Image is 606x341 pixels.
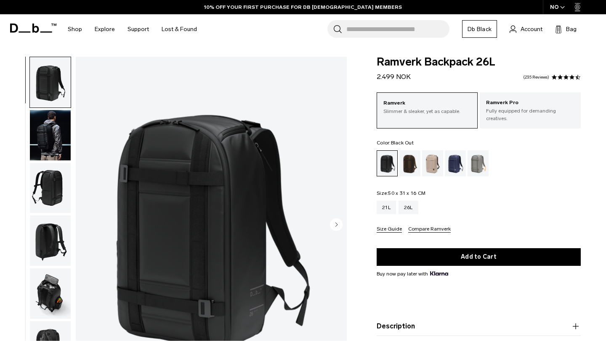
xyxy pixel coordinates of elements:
[422,150,443,176] a: Fogbow Beige
[377,201,396,214] a: 21L
[29,110,71,161] button: Ramverk Backpack 26L Black Out
[29,57,71,108] button: Ramverk Backpack 26L Black Out
[521,25,542,34] span: Account
[408,226,451,233] button: Compare Ramverk
[30,215,71,266] img: Ramverk Backpack 26L Black Out
[383,99,471,108] p: Ramverk
[391,140,414,146] span: Black Out
[29,268,71,319] button: Ramverk Backpack 26L Black Out
[29,215,71,266] button: Ramverk Backpack 26L Black Out
[68,14,82,44] a: Shop
[388,190,425,196] span: 50 x 31 x 16 CM
[486,99,574,107] p: Ramverk Pro
[377,321,581,331] button: Description
[555,24,577,34] button: Bag
[30,163,71,213] img: Ramverk Backpack 26L Black Out
[377,270,448,278] span: Buy now pay later with
[377,57,581,68] span: Ramverk Backpack 26L
[204,3,402,11] a: 10% OFF YOUR FIRST PURCHASE FOR DB [DEMOGRAPHIC_DATA] MEMBERS
[128,14,149,44] a: Support
[377,248,581,266] button: Add to Cart
[377,140,414,145] legend: Color:
[486,107,574,122] p: Fully equipped for demanding creatives.
[162,14,197,44] a: Lost & Found
[399,201,418,214] a: 26L
[377,191,425,196] legend: Size:
[330,218,343,233] button: Next slide
[566,25,577,34] span: Bag
[377,226,402,233] button: Size Guide
[480,92,581,129] a: Ramverk Pro Fully equipped for demanding creatives.
[383,108,471,115] p: Slimmer & sleaker, yet as capable.
[95,14,115,44] a: Explore
[30,110,71,160] img: Ramverk Backpack 26L Black Out
[523,75,549,79] a: 235 reviews
[468,150,489,176] a: Sand Grey
[377,73,411,81] span: 2.499 NOK
[61,14,203,44] nav: Main Navigation
[445,150,466,176] a: Blue Hour
[462,20,497,38] a: Db Black
[377,150,398,176] a: Black Out
[430,271,448,275] img: {"height" => 20, "alt" => "Klarna"}
[510,24,542,34] a: Account
[30,268,71,319] img: Ramverk Backpack 26L Black Out
[30,57,71,108] img: Ramverk Backpack 26L Black Out
[399,150,420,176] a: Espresso
[29,163,71,214] button: Ramverk Backpack 26L Black Out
